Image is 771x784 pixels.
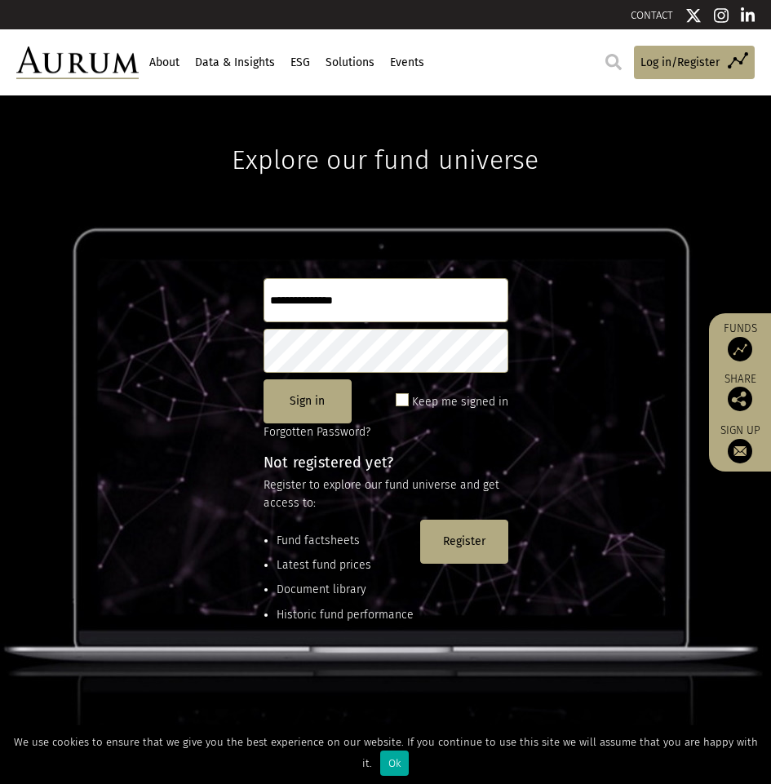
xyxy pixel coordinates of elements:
[728,387,752,411] img: Share this post
[714,7,729,24] img: Instagram icon
[147,49,181,77] a: About
[420,519,508,563] button: Register
[717,423,763,463] a: Sign up
[728,439,752,463] img: Sign up to our newsletter
[232,95,538,175] h1: Explore our fund universe
[412,392,508,412] label: Keep me signed in
[634,46,755,79] a: Log in/Register
[717,321,763,361] a: Funds
[277,556,414,574] li: Latest fund prices
[277,581,414,599] li: Document library
[288,49,312,77] a: ESG
[264,476,508,512] p: Register to explore our fund universe and get access to:
[277,531,414,549] li: Fund factsheets
[193,49,277,77] a: Data & Insights
[277,605,414,623] li: Historic fund performance
[640,54,720,72] span: Log in/Register
[728,337,752,361] img: Access Funds
[380,751,409,776] div: Ok
[264,454,508,469] h4: Not registered yet?
[264,379,352,423] button: Sign in
[741,7,755,24] img: Linkedin icon
[605,54,622,70] img: search.svg
[717,374,763,411] div: Share
[685,7,702,24] img: Twitter icon
[323,49,376,77] a: Solutions
[16,47,139,80] img: Aurum
[264,425,370,439] a: Forgotten Password?
[631,9,673,21] a: CONTACT
[388,49,426,77] a: Events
